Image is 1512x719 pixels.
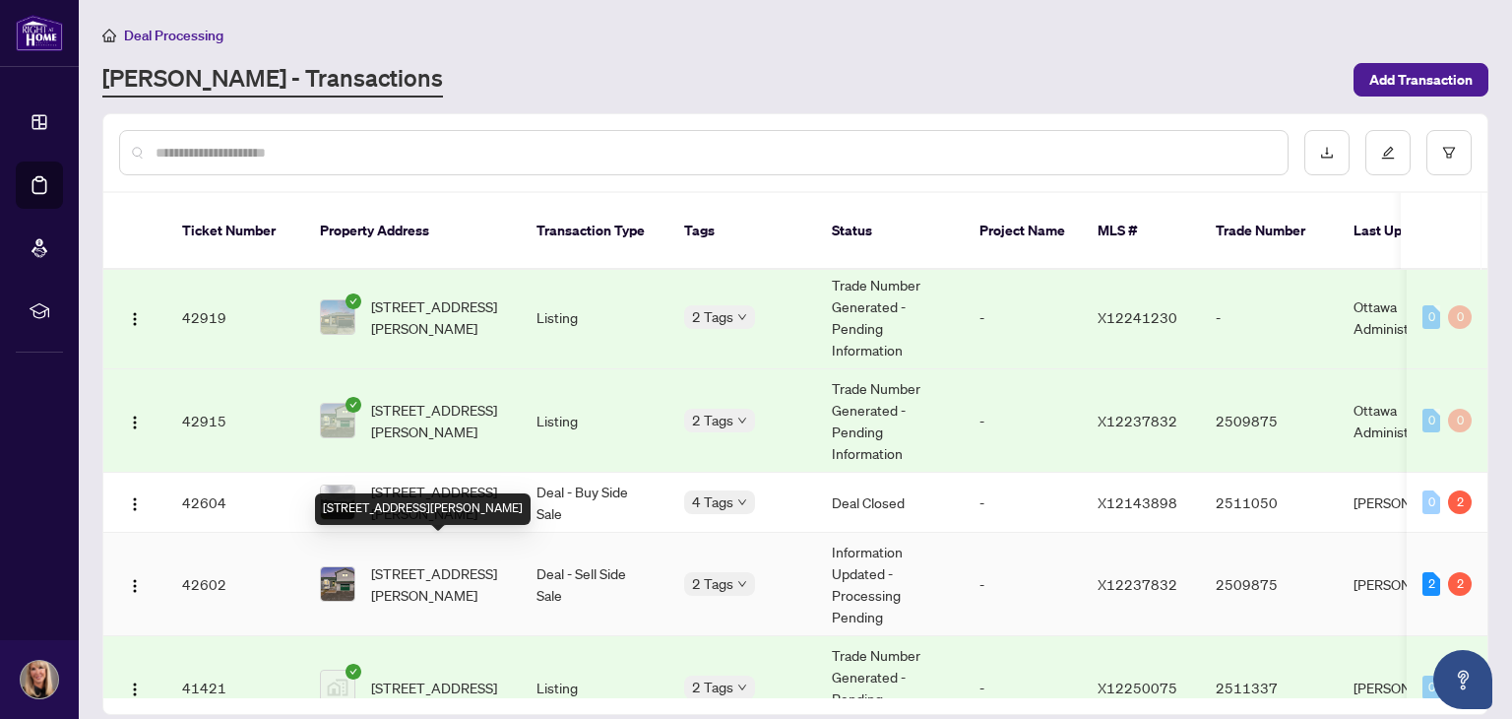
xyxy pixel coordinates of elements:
img: logo [16,15,63,51]
span: down [737,683,747,692]
td: [PERSON_NAME] [1338,473,1485,533]
span: X12237832 [1098,575,1177,593]
button: download [1304,130,1350,175]
td: 2509875 [1200,369,1338,473]
span: Deal Processing [124,27,223,44]
td: 2509875 [1200,533,1338,636]
td: Listing [521,266,668,369]
td: Deal Closed [816,473,964,533]
button: Logo [119,487,151,518]
td: - [964,473,1082,533]
th: Ticket Number [166,193,304,270]
span: 2 Tags [692,572,733,595]
button: edit [1365,130,1411,175]
img: Logo [127,311,143,327]
td: Deal - Sell Side Sale [521,533,668,636]
th: Last Updated By [1338,193,1485,270]
span: filter [1442,146,1456,160]
span: [STREET_ADDRESS][PERSON_NAME] [371,562,505,606]
td: - [964,533,1082,636]
th: Project Name [964,193,1082,270]
span: X12250075 [1098,679,1177,696]
span: check-circle [346,397,361,413]
img: Profile Icon [21,661,58,698]
span: down [737,416,747,425]
button: filter [1426,130,1472,175]
td: - [964,266,1082,369]
span: 4 Tags [692,490,733,513]
a: [PERSON_NAME] - Transactions [102,62,443,98]
button: Add Transaction [1354,63,1488,97]
td: Trade Number Generated - Pending Information [816,266,964,369]
span: [STREET_ADDRESS][PERSON_NAME] [371,481,505,524]
td: 42915 [166,369,304,473]
td: [PERSON_NAME] [1338,533,1485,636]
span: [STREET_ADDRESS][PERSON_NAME] [371,295,505,339]
span: X12241230 [1098,308,1177,326]
th: Tags [668,193,816,270]
span: down [737,312,747,322]
div: 0 [1422,305,1440,329]
img: Logo [127,682,143,697]
div: 2 [1448,572,1472,596]
td: - [1200,266,1338,369]
span: Add Transaction [1369,64,1473,96]
img: thumbnail-img [321,300,354,334]
button: Logo [119,568,151,600]
td: Deal - Buy Side Sale [521,473,668,533]
img: thumbnail-img [321,567,354,601]
td: - [964,369,1082,473]
img: Logo [127,578,143,594]
span: X12143898 [1098,493,1177,511]
td: Information Updated - Processing Pending [816,533,964,636]
th: Transaction Type [521,193,668,270]
img: thumbnail-img [321,671,354,704]
th: Trade Number [1200,193,1338,270]
span: check-circle [346,294,361,309]
div: 2 [1422,572,1440,596]
img: Logo [127,496,143,512]
img: thumbnail-img [321,486,354,519]
div: 0 [1422,490,1440,514]
div: 0 [1422,676,1440,699]
td: Ottawa Administrator [1338,266,1485,369]
img: Logo [127,415,143,430]
td: 42604 [166,473,304,533]
span: down [737,497,747,507]
span: check-circle [346,664,361,680]
button: Open asap [1433,650,1492,709]
td: Ottawa Administrator [1338,369,1485,473]
td: 42919 [166,266,304,369]
td: 2511050 [1200,473,1338,533]
th: Status [816,193,964,270]
span: down [737,579,747,589]
div: [STREET_ADDRESS][PERSON_NAME] [315,493,531,525]
span: 2 Tags [692,409,733,431]
th: Property Address [304,193,521,270]
span: 2 Tags [692,676,733,698]
span: edit [1381,146,1395,160]
div: 0 [1448,305,1472,329]
button: Logo [119,405,151,436]
button: Logo [119,301,151,333]
div: 0 [1448,409,1472,432]
img: thumbnail-img [321,404,354,437]
span: X12237832 [1098,412,1177,429]
td: Trade Number Generated - Pending Information [816,369,964,473]
span: home [102,29,116,42]
td: 42602 [166,533,304,636]
span: [STREET_ADDRESS][PERSON_NAME] [371,399,505,442]
span: 2 Tags [692,305,733,328]
td: Listing [521,369,668,473]
button: Logo [119,672,151,703]
div: 2 [1448,490,1472,514]
div: 0 [1422,409,1440,432]
th: MLS # [1082,193,1200,270]
span: download [1320,146,1334,160]
span: [STREET_ADDRESS] [371,677,497,698]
